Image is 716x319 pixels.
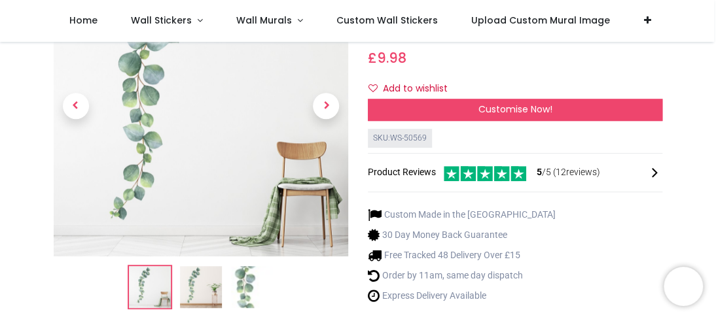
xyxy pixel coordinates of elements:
[336,14,438,27] span: Custom Wall Stickers
[478,103,552,116] span: Customise Now!
[69,14,98,27] span: Home
[368,48,406,67] span: £
[231,266,273,308] img: WS-50569-03
[368,208,556,222] li: Custom Made in the [GEOGRAPHIC_DATA]
[236,14,292,27] span: Wall Murals
[471,14,610,27] span: Upload Custom Mural Image
[368,164,662,182] div: Product Reviews
[180,266,222,308] img: WS-50569-02
[537,166,600,179] span: /5 ( 12 reviews)
[304,5,349,206] a: Next
[313,93,339,119] span: Next
[368,289,556,303] li: Express Delivery Available
[368,228,556,242] li: 30 Day Money Back Guarantee
[63,93,89,119] span: Previous
[129,266,171,308] img: Green Vine Leaves Watercolour Wall Sticker
[131,14,192,27] span: Wall Stickers
[377,48,406,67] span: 9.98
[368,269,556,282] li: Order by 11am, same day dispatch
[368,78,459,100] button: Add to wishlistAdd to wishlist
[54,5,98,206] a: Previous
[537,167,542,177] span: 5
[368,84,378,93] i: Add to wishlist
[368,248,556,262] li: Free Tracked 48 Delivery Over £15
[664,267,703,306] iframe: Brevo live chat
[368,129,432,148] div: SKU: WS-50569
